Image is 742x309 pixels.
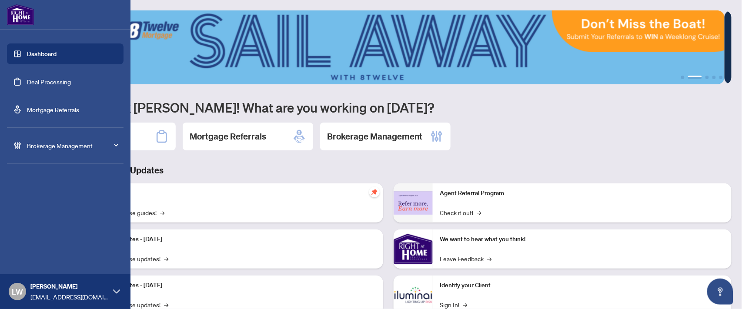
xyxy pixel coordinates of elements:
[45,10,725,84] img: Slide 1
[30,282,109,291] span: [PERSON_NAME]
[712,76,716,79] button: 4
[394,229,433,269] img: We want to hear what you think!
[164,254,168,263] span: →
[27,50,57,58] a: Dashboard
[190,130,266,143] h2: Mortgage Referrals
[91,235,376,244] p: Platform Updates - [DATE]
[688,76,702,79] button: 2
[477,208,481,217] span: →
[27,141,117,150] span: Brokerage Management
[91,281,376,290] p: Platform Updates - [DATE]
[394,191,433,215] img: Agent Referral Program
[30,292,109,302] span: [EMAIL_ADDRESS][DOMAIN_NAME]
[440,208,481,217] a: Check it out!→
[7,4,34,25] img: logo
[45,99,732,116] h1: Welcome back [PERSON_NAME]! What are you working on [DATE]?
[91,189,376,198] p: Self-Help
[440,189,725,198] p: Agent Referral Program
[487,254,491,263] span: →
[440,254,491,263] a: Leave Feedback→
[327,130,422,143] h2: Brokerage Management
[440,281,725,290] p: Identify your Client
[707,279,733,305] button: Open asap
[681,76,685,79] button: 1
[440,235,725,244] p: We want to hear what you think!
[719,76,723,79] button: 5
[45,164,732,176] h3: Brokerage & Industry Updates
[705,76,709,79] button: 3
[369,187,380,197] span: pushpin
[12,286,23,298] span: LW
[160,208,164,217] span: →
[27,106,79,113] a: Mortgage Referrals
[27,78,71,86] a: Deal Processing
